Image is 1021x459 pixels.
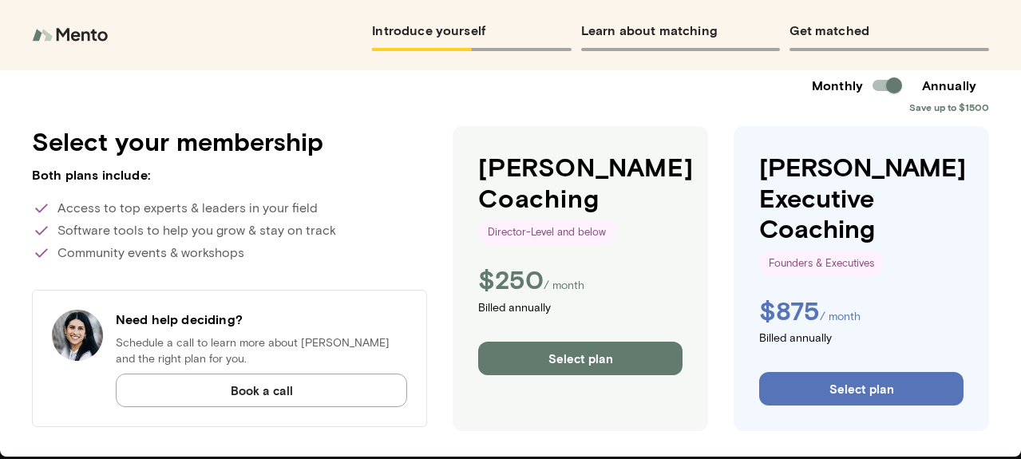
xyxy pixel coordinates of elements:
[581,19,781,42] h6: Learn about matching
[820,309,861,325] p: / month
[909,101,989,113] span: Save up to $1500
[789,19,989,42] h6: Get matched
[372,19,572,42] h6: Introduce yourself
[116,335,407,367] p: Schedule a call to learn more about [PERSON_NAME] and the right plan for you.
[909,76,989,95] h6: Annually
[759,295,820,326] h4: $ 875
[544,278,584,294] p: / month
[32,165,427,184] h6: Both plans include:
[759,152,964,243] h4: [PERSON_NAME] Executive Coaching
[812,76,863,95] h6: Monthly
[478,224,615,240] span: Director-Level and below
[116,374,407,407] button: Book a call
[116,310,407,329] h6: Need help deciding?
[478,342,683,375] button: Select plan
[32,19,112,51] img: logo
[759,372,964,406] button: Select plan
[32,126,427,156] h4: Select your membership
[478,264,544,295] h4: $ 250
[32,221,427,240] p: Software tools to help you grow & stay on track
[478,152,683,213] h4: [PERSON_NAME] Coaching
[32,199,427,218] p: Access to top experts & leaders in your field
[32,243,427,263] p: Community events & workshops
[478,300,683,319] p: Billed annually
[52,310,103,361] img: Have a question?
[759,255,884,271] span: Founders & Executives
[759,330,964,350] p: Billed annually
